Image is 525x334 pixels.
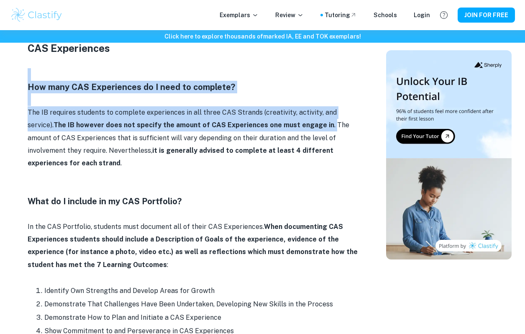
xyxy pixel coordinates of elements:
p: Exemplars [220,10,259,20]
button: Help and Feedback [437,8,451,22]
strong: The IB however does not specify the amount of CAS Experiences one must engage in [54,121,334,129]
img: Clastify logo [10,7,63,23]
h4: What do I include in my CAS Portfolio? [28,195,362,208]
strong: it is generally advised to complete at least 4 different experiences for each strand [28,146,333,167]
li: Demonstrate How to Plan and Initiate a CAS Experience [44,311,362,324]
a: Schools [374,10,397,20]
h4: How many CAS Experiences do I need to complete? [28,81,362,93]
strong: When documenting CAS Experiences students should include a Description of Goals of the experience... [28,223,358,269]
img: Thumbnail [386,50,512,259]
p: The IB requires students to complete experiences in all three CAS Strands (creativity, activity, ... [28,106,362,170]
p: In the CAS Portfolio, students must document all of their CAS Experiences. : [28,221,362,272]
h6: Click here to explore thousands of marked IA, EE and TOK exemplars ! [2,32,523,41]
a: Tutoring [325,10,357,20]
h3: CAS Experiences [28,41,362,56]
li: Demonstrate That Challenges Have Been Undertaken, Developing New Skills in the Process [44,298,362,311]
li: Identify Own Strengths and Develop Areas for Growth [44,284,362,298]
p: Review [275,10,304,20]
a: Login [414,10,430,20]
button: JOIN FOR FREE [458,8,515,23]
